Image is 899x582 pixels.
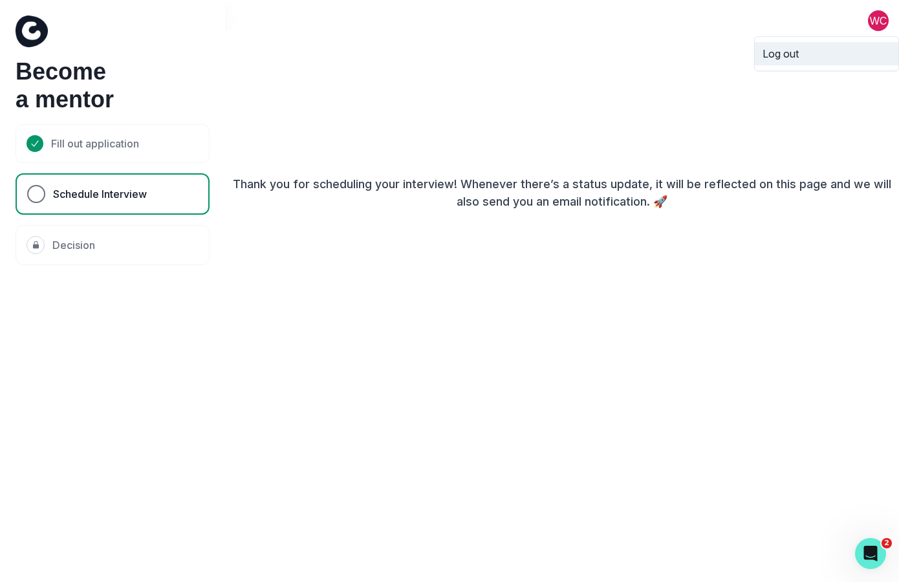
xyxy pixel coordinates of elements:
h1: Become a mentor [16,58,210,113]
img: Curious Cardinals Logo [16,16,48,47]
div: Fill out application [16,124,210,163]
p: Decision [52,237,95,253]
iframe: Intercom live chat [855,538,886,569]
p: Schedule Interview [53,186,147,202]
div: Decision [16,225,210,265]
div: Schedule Interview [16,173,210,215]
p: Fill out application [51,136,139,151]
button: Log out [755,42,898,65]
span: 2 [882,538,892,548]
button: profile picture [858,10,899,31]
p: Thank you for scheduling your interview! Whenever there’s a status update, it will be reflected o... [225,175,899,210]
